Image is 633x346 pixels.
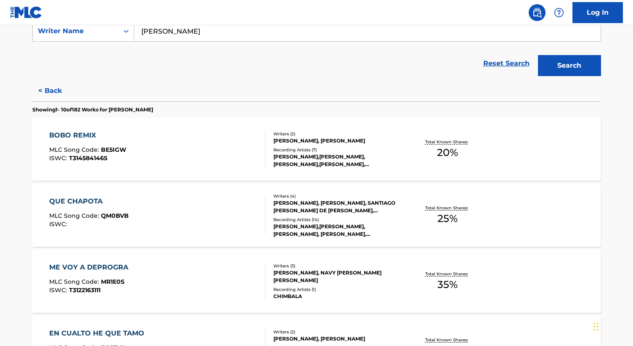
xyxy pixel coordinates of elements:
[273,193,400,199] div: Writers ( 4 )
[32,106,153,114] p: Showing 1 - 10 of 182 Works for [PERSON_NAME]
[32,250,601,313] a: ME VOY A DEPROGRAMLC Song Code:MR1E0SISWC:T3122163111Writers (3)[PERSON_NAME], NAVY [PERSON_NAME]...
[273,329,400,335] div: Writers ( 2 )
[38,26,114,36] div: Writer Name
[554,8,564,18] img: help
[273,131,400,137] div: Writers ( 2 )
[32,80,83,101] button: < Back
[49,278,101,285] span: MLC Song Code :
[273,217,400,223] div: Recording Artists ( 14 )
[273,137,400,145] div: [PERSON_NAME], [PERSON_NAME]
[32,21,601,80] form: Search Form
[273,199,400,214] div: [PERSON_NAME], [PERSON_NAME], SANTIAGO [PERSON_NAME] DE [PERSON_NAME], [PERSON_NAME]
[572,2,623,23] a: Log In
[425,205,470,211] p: Total Known Shares:
[49,130,126,140] div: BOBO REMIX
[425,271,470,277] p: Total Known Shares:
[49,154,69,162] span: ISWC :
[101,146,126,153] span: BE5IGW
[273,293,400,300] div: CHIMBALA
[437,211,458,226] span: 25 %
[49,220,69,228] span: ISWC :
[69,154,107,162] span: T3145841465
[32,184,601,247] a: QUE CHAPOTAMLC Song Code:QM0BVBISWC:Writers (4)[PERSON_NAME], [PERSON_NAME], SANTIAGO [PERSON_NAM...
[529,4,546,21] a: Public Search
[273,223,400,238] div: [PERSON_NAME],[PERSON_NAME], [PERSON_NAME], [PERSON_NAME], [PERSON_NAME], [PERSON_NAME], [PERSON_...
[532,8,542,18] img: search
[273,147,400,153] div: Recording Artists ( 7 )
[10,6,42,18] img: MLC Logo
[538,55,601,76] button: Search
[273,263,400,269] div: Writers ( 3 )
[101,212,129,219] span: QM0BVB
[49,196,129,206] div: QUE CHAPOTA
[591,306,633,346] iframe: Chat Widget
[425,139,470,145] p: Total Known Shares:
[593,314,599,339] div: Drag
[551,4,567,21] div: Help
[49,146,101,153] span: MLC Song Code :
[273,335,400,343] div: [PERSON_NAME], [PERSON_NAME]
[273,269,400,284] div: [PERSON_NAME], NAVY [PERSON_NAME] [PERSON_NAME]
[425,337,470,343] p: Total Known Shares:
[49,212,101,219] span: MLC Song Code :
[49,286,69,294] span: ISWC :
[437,277,458,292] span: 35 %
[69,286,101,294] span: T3122163111
[49,328,148,338] div: EN CUALTO HE QUE TAMO
[437,145,458,160] span: 20 %
[101,278,124,285] span: MR1E0S
[479,54,534,73] a: Reset Search
[273,153,400,168] div: [PERSON_NAME],[PERSON_NAME], [PERSON_NAME],[PERSON_NAME], [PERSON_NAME],[PERSON_NAME], [PERSON_NA...
[49,262,132,272] div: ME VOY A DEPROGRA
[273,286,400,293] div: Recording Artists ( 1 )
[32,118,601,181] a: BOBO REMIXMLC Song Code:BE5IGWISWC:T3145841465Writers (2)[PERSON_NAME], [PERSON_NAME]Recording Ar...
